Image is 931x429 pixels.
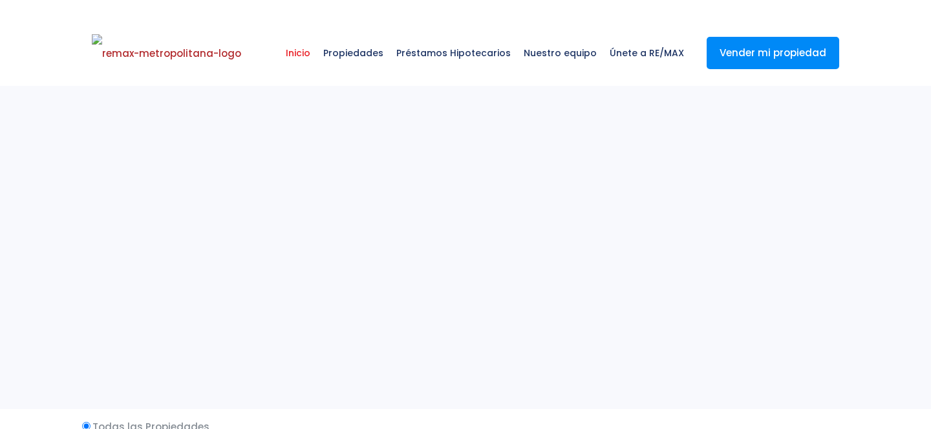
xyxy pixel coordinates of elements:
[92,34,241,73] img: remax-metropolitana-logo
[92,21,241,85] a: RE/MAX Metropolitana
[317,21,390,85] a: Propiedades
[390,21,517,85] a: Préstamos Hipotecarios
[279,21,317,85] a: Inicio
[517,34,603,72] span: Nuestro equipo
[517,21,603,85] a: Nuestro equipo
[279,34,317,72] span: Inicio
[317,34,390,72] span: Propiedades
[390,34,517,72] span: Préstamos Hipotecarios
[603,34,690,72] span: Únete a RE/MAX
[603,21,690,85] a: Únete a RE/MAX
[707,37,839,69] a: Vender mi propiedad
